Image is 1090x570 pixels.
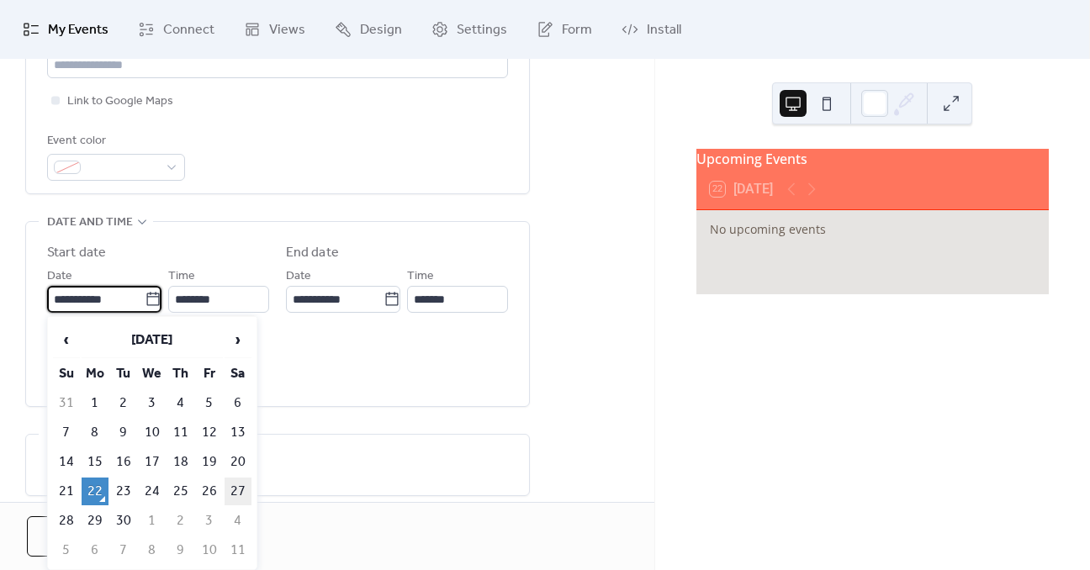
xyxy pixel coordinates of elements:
[286,267,311,287] span: Date
[53,507,80,535] td: 28
[110,419,137,446] td: 9
[360,20,402,40] span: Design
[110,478,137,505] td: 23
[47,131,182,151] div: Event color
[457,20,507,40] span: Settings
[167,536,194,564] td: 9
[82,419,108,446] td: 8
[647,20,681,40] span: Install
[82,322,223,358] th: [DATE]
[53,536,80,564] td: 5
[407,267,434,287] span: Time
[67,92,173,112] span: Link to Google Maps
[53,448,80,476] td: 14
[167,419,194,446] td: 11
[125,7,227,52] a: Connect
[225,419,251,446] td: 13
[47,243,106,263] div: Start date
[167,448,194,476] td: 18
[696,149,1049,169] div: Upcoming Events
[53,360,80,388] th: Su
[47,213,133,233] span: Date and time
[82,507,108,535] td: 29
[225,360,251,388] th: Sa
[27,516,137,557] button: Cancel
[196,478,223,505] td: 26
[225,323,251,356] span: ›
[562,20,592,40] span: Form
[82,389,108,417] td: 1
[167,507,194,535] td: 2
[231,7,318,52] a: Views
[139,360,166,388] th: We
[196,448,223,476] td: 19
[54,323,79,356] span: ‹
[196,419,223,446] td: 12
[225,478,251,505] td: 27
[82,536,108,564] td: 6
[196,360,223,388] th: Fr
[47,267,72,287] span: Date
[168,267,195,287] span: Time
[53,419,80,446] td: 7
[322,7,415,52] a: Design
[110,360,137,388] th: Tu
[110,536,137,564] td: 7
[110,448,137,476] td: 16
[82,360,108,388] th: Mo
[139,448,166,476] td: 17
[53,389,80,417] td: 31
[225,507,251,535] td: 4
[196,507,223,535] td: 3
[524,7,605,52] a: Form
[609,7,694,52] a: Install
[163,20,214,40] span: Connect
[110,389,137,417] td: 2
[225,389,251,417] td: 6
[10,7,121,52] a: My Events
[196,536,223,564] td: 10
[139,389,166,417] td: 3
[710,220,1035,238] div: No upcoming events
[110,507,137,535] td: 30
[139,419,166,446] td: 10
[286,243,339,263] div: End date
[139,536,166,564] td: 8
[48,20,108,40] span: My Events
[167,389,194,417] td: 4
[419,7,520,52] a: Settings
[225,536,251,564] td: 11
[167,360,194,388] th: Th
[139,507,166,535] td: 1
[82,448,108,476] td: 15
[82,478,108,505] td: 22
[196,389,223,417] td: 5
[139,478,166,505] td: 24
[53,478,80,505] td: 21
[269,20,305,40] span: Views
[167,478,194,505] td: 25
[225,448,251,476] td: 20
